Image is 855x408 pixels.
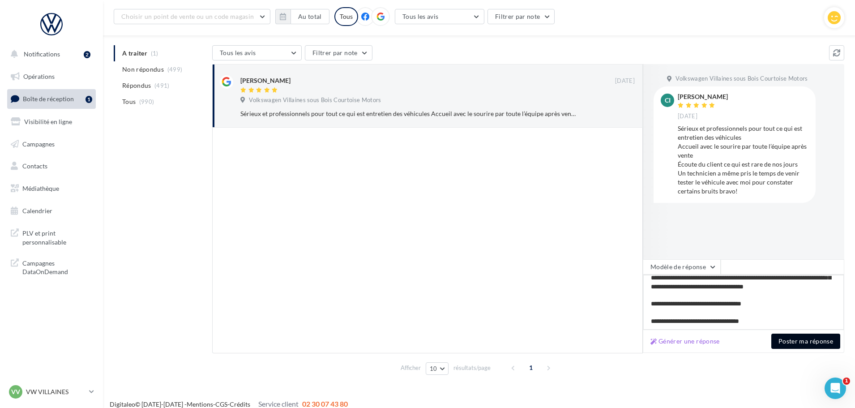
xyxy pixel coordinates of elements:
div: 1 [85,96,92,103]
span: © [DATE]-[DATE] - - - [110,400,348,408]
span: 1 [524,361,538,375]
a: CGS [215,400,227,408]
span: Médiathèque [22,185,59,192]
span: Tous [122,97,136,106]
span: Répondus [122,81,151,90]
span: Notifications [24,50,60,58]
span: Opérations [23,73,55,80]
button: Au total [275,9,329,24]
span: Tous les avis [402,13,439,20]
span: 02 30 07 43 80 [302,399,348,408]
button: Notifications 2 [5,45,94,64]
button: Poster ma réponse [771,334,840,349]
button: 10 [426,362,449,375]
a: Contacts [5,157,98,176]
button: Filtrer par note [305,45,372,60]
span: (990) [139,98,154,105]
iframe: Intercom live chat [825,378,846,399]
a: Campagnes [5,135,98,154]
button: Au total [291,9,329,24]
span: VV [11,387,20,396]
button: Tous les avis [212,45,302,60]
span: Boîte de réception [23,95,74,103]
a: Boîte de réception1 [5,89,98,108]
button: Choisir un point de vente ou un code magasin [114,9,270,24]
button: Modèle de réponse [643,259,721,275]
span: [DATE] [678,112,697,120]
span: PLV et print personnalisable [22,227,92,246]
span: (491) [154,82,170,89]
span: Choisir un point de vente ou un code magasin [121,13,254,20]
div: [PERSON_NAME] [678,94,728,100]
a: Calendrier [5,202,98,220]
span: 1 [843,378,850,385]
span: Non répondus [122,65,164,74]
a: Campagnes DataOnDemand [5,253,98,280]
a: Digitaleo [110,400,135,408]
span: Volkswagen Villaines sous Bois Courtoise Motors [249,96,381,104]
span: [DATE] [615,77,635,85]
a: Visibilité en ligne [5,112,98,131]
div: Sérieux et professionnels pour tout ce qui est entretien des véhicules Accueil avec le sourire pa... [240,109,577,118]
button: Générer une réponse [647,336,723,347]
a: PLV et print personnalisable [5,223,98,250]
span: CI [665,96,671,105]
div: 2 [84,51,90,58]
button: Filtrer par note [487,9,555,24]
span: (499) [167,66,183,73]
span: Tous les avis [220,49,256,56]
p: VW VILLAINES [26,387,85,396]
span: Volkswagen Villaines sous Bois Courtoise Motors [675,75,808,83]
a: Crédits [230,400,250,408]
a: VV VW VILLAINES [7,383,96,400]
span: Afficher [401,364,421,372]
div: [PERSON_NAME] [240,76,291,85]
a: Médiathèque [5,179,98,198]
span: Visibilité en ligne [24,118,72,125]
div: Sérieux et professionnels pour tout ce qui est entretien des véhicules Accueil avec le sourire pa... [678,124,808,196]
span: 10 [430,365,437,372]
button: Tous les avis [395,9,484,24]
span: Calendrier [22,207,52,215]
span: Contacts [22,162,47,170]
div: Tous [334,7,358,26]
span: Campagnes DataOnDemand [22,257,92,276]
a: Opérations [5,67,98,86]
span: résultats/page [453,364,491,372]
span: Campagnes [22,140,55,147]
span: Service client [258,399,299,408]
a: Mentions [187,400,213,408]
